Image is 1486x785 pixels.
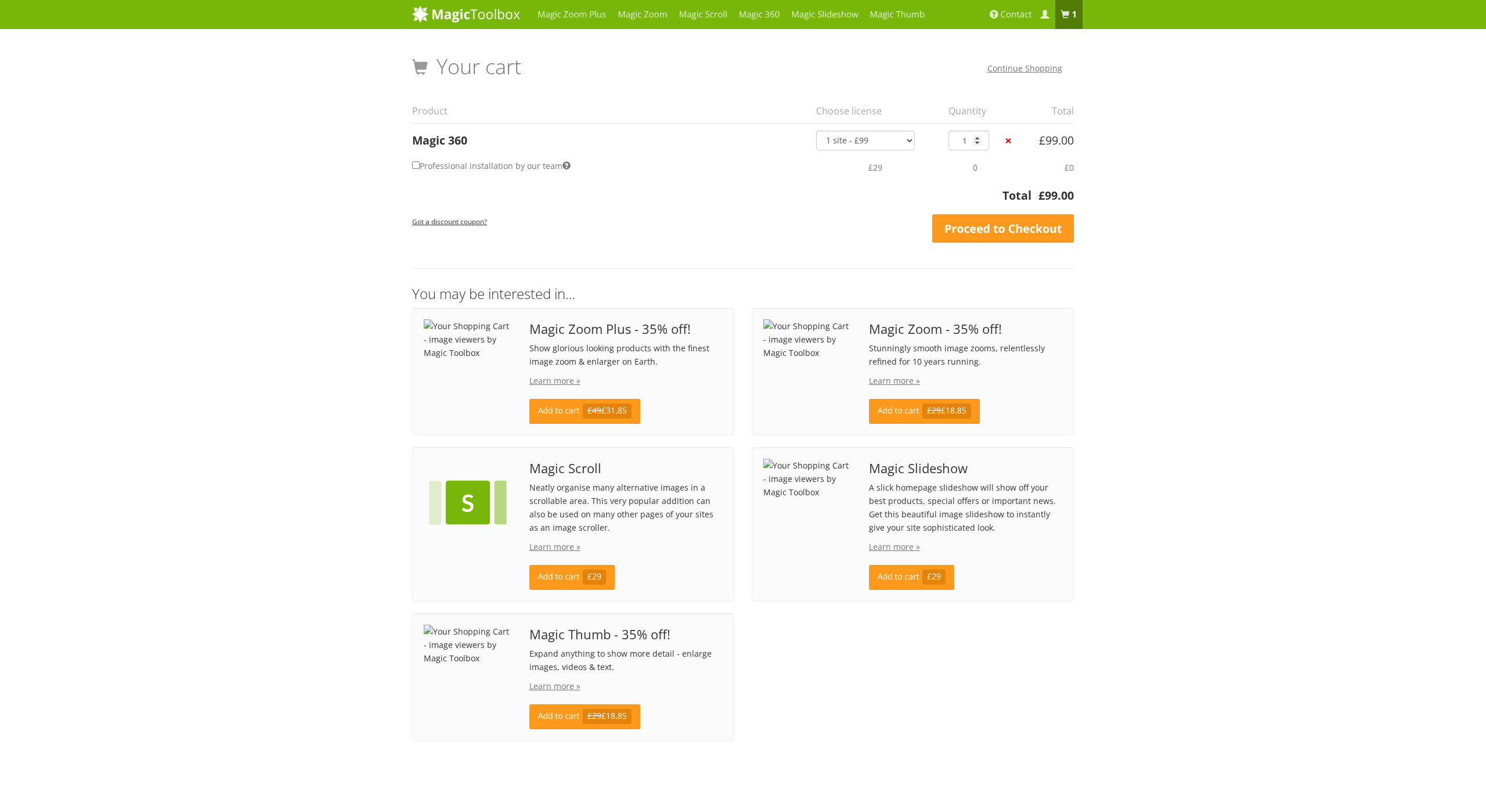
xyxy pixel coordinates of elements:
[1002,135,1015,147] a: ×
[583,570,607,585] span: £29
[412,187,1031,211] th: Total
[412,161,420,169] input: Professional installation by our team
[587,711,601,722] s: £29
[583,709,632,724] span: £18.85
[529,541,580,552] a: Learn more »
[529,647,723,674] p: Expand anything to show more detail - enlarge images, videos & text.
[927,405,941,416] s: £29
[412,217,487,226] small: Got a discount coupon?
[1039,132,1045,148] span: £
[1065,162,1074,173] span: £0
[424,625,512,665] img: Your Shopping Cart - image viewers by Magic Toolbox
[987,63,1062,74] a: Continue Shopping
[922,404,972,419] span: £18.85
[869,481,1062,534] p: A slick homepage slideshow will show off your best products, special offers or important news. Ge...
[529,628,723,641] span: Magic Thumb - 35% off!
[529,565,615,590] a: Add to cart£29
[763,459,852,499] img: Your Shopping Cart - image viewers by Magic Toolbox
[922,570,946,585] span: £29
[763,319,852,359] img: Your Shopping Cart - image viewers by Magic Toolbox
[412,132,467,148] a: Magic 360
[529,680,580,692] a: Learn more »
[1039,132,1074,148] bdi: 99.00
[1001,9,1032,20] span: Contact
[869,375,920,386] a: Learn more »
[869,565,955,590] a: Add to cart£29
[809,150,942,184] td: £29
[529,399,640,424] a: Add to cart£49£31.85
[412,211,487,231] a: Got a discount coupon?
[529,341,723,368] p: Show glorious looking products with the finest image zoom & enlarger on Earth.
[583,404,632,419] span: £31.85
[529,322,723,336] span: Magic Zoom Plus - 35% off!
[412,5,520,23] img: MagicToolbox.com - Image tools for your website
[932,214,1074,243] a: Proceed to Checkout
[1038,188,1045,203] span: £
[1038,188,1074,203] bdi: 99.00
[869,322,1062,336] span: Magic Zoom - 35% off!
[412,157,571,174] label: Professional installation by our team
[948,131,989,150] input: Qty
[529,375,580,386] a: Learn more »
[1072,9,1077,20] b: 1
[869,341,1062,368] p: Stunningly smooth image zooms, relentlessly refined for 10 years running.
[1025,99,1074,123] th: Total
[942,150,1002,184] td: 0
[412,55,521,78] h1: Your cart
[529,704,640,729] a: Add to cart£29£18.85
[942,99,1002,123] th: Quantity
[529,481,723,534] p: Neatly organise many alternative images in a scrollable area. This very popular addition can also...
[869,399,980,424] a: Add to cart£29£18.85
[869,462,1062,475] span: Magic Slideshow
[529,462,723,475] span: Magic Scroll
[412,99,809,123] th: Product
[412,286,1074,301] h3: You may be interested in…
[587,405,601,416] s: £49
[424,319,512,359] img: Your Shopping Cart - image viewers by Magic Toolbox
[424,459,512,547] img: Your Shopping Cart - image viewers by Magic Toolbox
[869,541,920,552] a: Learn more »
[809,99,942,123] th: Choose license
